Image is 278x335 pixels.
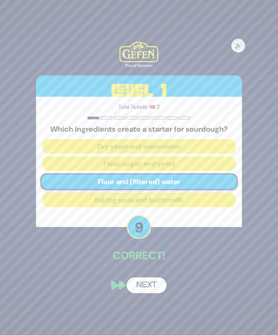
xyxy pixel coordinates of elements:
button: 🔊 [231,39,245,52]
p: Total Tickets: 🎟️ 2 [42,103,236,111]
button: Flour, sugar, and yeast [42,156,236,171]
p: 9 [127,215,151,239]
div: Proud Sponsor [119,62,158,69]
h3: Level 1 [36,75,242,106]
button: Flour and (filtered) water [40,174,238,190]
button: Baking soda and buttermilk [42,193,236,207]
p: Correct! [36,247,242,264]
img: Kedem [119,42,158,62]
button: Next [127,277,166,293]
button: Dry yeast and warm water [42,139,236,154]
h5: Which ingredients create a starter for sourdough? [42,125,236,134]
